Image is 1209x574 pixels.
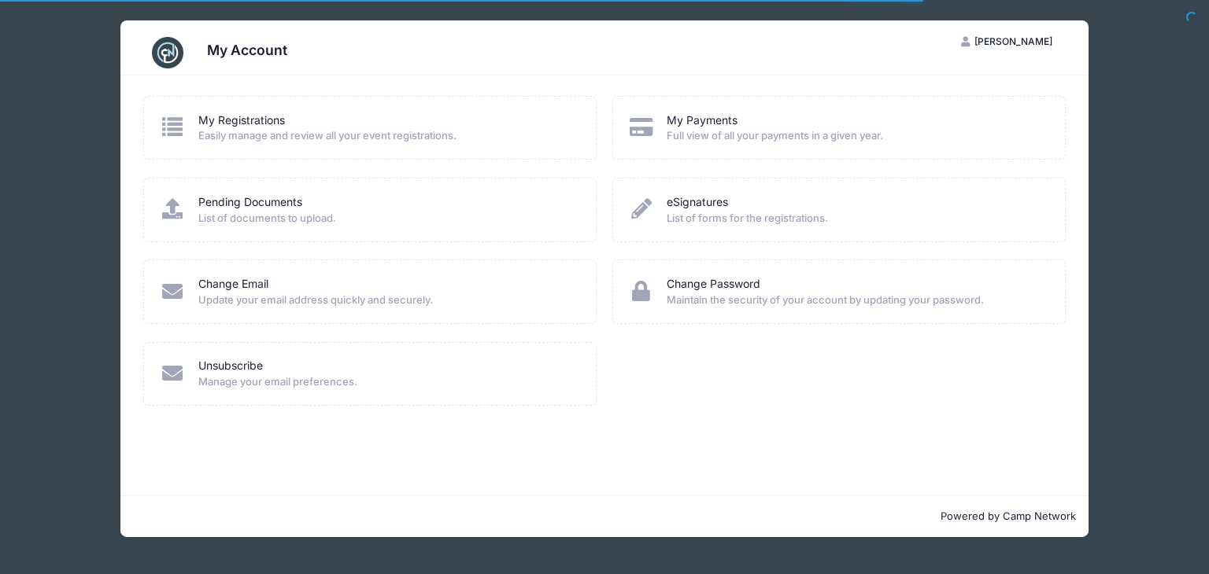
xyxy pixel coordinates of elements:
span: Maintain the security of your account by updating your password. [667,293,1044,308]
a: Change Email [198,276,268,293]
a: My Payments [667,112,738,129]
span: Update your email address quickly and securely. [198,293,576,308]
span: [PERSON_NAME] [974,35,1052,47]
span: List of forms for the registrations. [667,211,1044,226]
span: Manage your email preferences. [198,374,576,390]
a: Pending Documents [198,194,302,211]
img: CampNetwork [152,37,183,68]
span: Easily manage and review all your event registrations. [198,128,576,144]
p: Powered by Camp Network [133,509,1076,524]
a: Unsubscribe [198,358,263,374]
span: List of documents to upload. [198,211,576,226]
span: Full view of all your payments in a given year. [667,128,1044,144]
a: Change Password [667,276,760,293]
button: [PERSON_NAME] [948,28,1066,55]
a: eSignatures [667,194,728,211]
h3: My Account [207,42,287,58]
a: My Registrations [198,112,285,129]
